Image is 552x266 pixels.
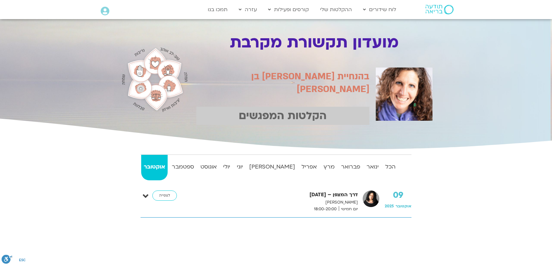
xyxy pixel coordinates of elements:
a: תמכו בנו [205,4,231,16]
strong: הכל [383,162,398,172]
strong: 09 [385,191,411,200]
a: לוח שידורים [360,4,399,16]
strong: ינואר [364,162,381,172]
span: בהנחיית [PERSON_NAME] בן [PERSON_NAME] [251,70,369,95]
p: הקלטות המפגשים [196,107,370,125]
a: אפריל [299,155,319,180]
span: 2025 [385,204,394,209]
p: [PERSON_NAME] [191,199,358,206]
strong: אפריל [299,162,319,172]
a: אוגוסט [198,155,219,180]
strong: [PERSON_NAME] [247,162,298,172]
strong: פברואר [338,162,363,172]
strong: ספטמבר [169,162,196,172]
a: הכל [383,155,398,180]
a: לצפייה [152,191,177,201]
strong: יולי [221,162,233,172]
a: ההקלטות שלי [317,4,355,16]
a: ינואר [364,155,381,180]
a: מרץ [321,155,337,180]
span: אוקטובר [396,204,411,209]
strong: דרך המצפן – [DATE] [191,191,358,199]
a: פברואר [338,155,363,180]
a: יוני [234,155,245,180]
strong: אוגוסט [198,162,219,172]
strong: מרץ [321,162,337,172]
strong: יוני [234,162,245,172]
a: יולי [221,155,233,180]
a: אוקטובר [141,155,168,180]
a: [PERSON_NAME] [247,155,298,180]
span: יום חמישי [339,206,358,212]
a: קורסים ופעילות [265,4,312,16]
strong: אוקטובר [141,162,168,172]
h1: מועדון תקשורת מקרבת [193,34,436,52]
a: עזרה [236,4,260,16]
img: תודעה בריאה [425,5,454,14]
a: ספטמבר [169,155,196,180]
span: 18:00-20:00 [312,206,339,212]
